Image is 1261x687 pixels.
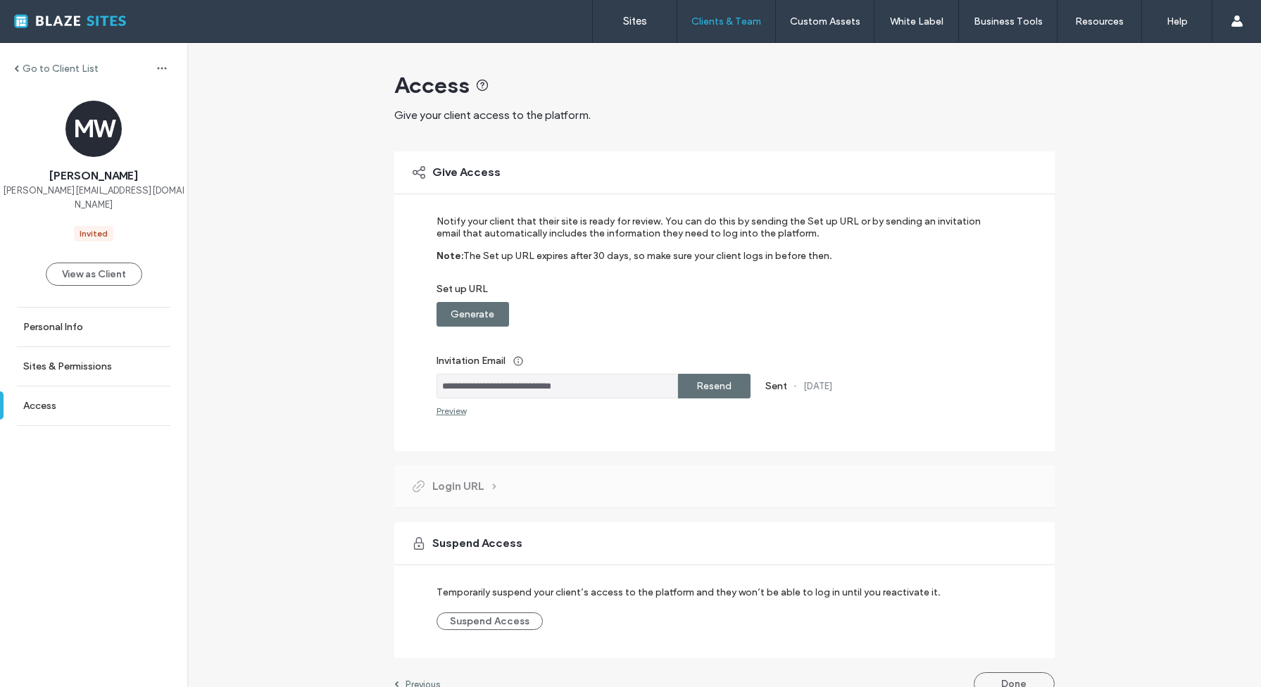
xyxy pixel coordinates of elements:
label: Set up URL [437,283,993,302]
div: Domain: [DOMAIN_NAME] [37,37,155,48]
span: Suspend Access [432,536,522,551]
button: View as Client [46,263,142,286]
label: Custom Assets [790,15,860,27]
label: Generate [451,301,494,327]
div: v 4.0.25 [39,23,69,34]
label: Help [1167,15,1188,27]
label: Sent [765,380,787,392]
span: [PERSON_NAME] [49,168,138,184]
label: Sites [623,15,647,27]
label: Go to Client List [23,63,99,75]
span: Login URL [432,479,484,494]
label: Business Tools [974,15,1043,27]
span: Give Access [432,165,501,180]
img: tab_keywords_by_traffic_grey.svg [140,82,151,93]
span: Help [32,10,61,23]
div: MW [65,101,122,157]
img: logo_orange.svg [23,23,34,34]
div: Domain Overview [54,83,126,92]
label: Resources [1075,15,1124,27]
button: Suspend Access [437,612,543,630]
label: Notify your client that their site is ready for review. You can do this by sending the Set up URL... [437,215,993,250]
label: Clients & Team [691,15,761,27]
label: Personal Info [23,321,83,333]
label: Sites & Permissions [23,360,112,372]
div: Invited [80,227,108,240]
div: Preview [437,405,466,416]
label: Note: [437,250,463,283]
label: The Set up URL expires after 30 days, so make sure your client logs in before then. [463,250,832,283]
img: website_grey.svg [23,37,34,48]
div: Keywords by Traffic [156,83,237,92]
label: Temporarily suspend your client’s access to the platform and they won’t be able to log in until y... [437,579,941,605]
span: Give your client access to the platform. [394,108,591,122]
label: Resend [696,373,732,399]
span: Access [394,71,470,99]
label: Invitation Email [437,348,993,374]
label: Access [23,400,56,412]
label: [DATE] [803,381,832,391]
label: White Label [890,15,943,27]
img: tab_domain_overview_orange.svg [38,82,49,93]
